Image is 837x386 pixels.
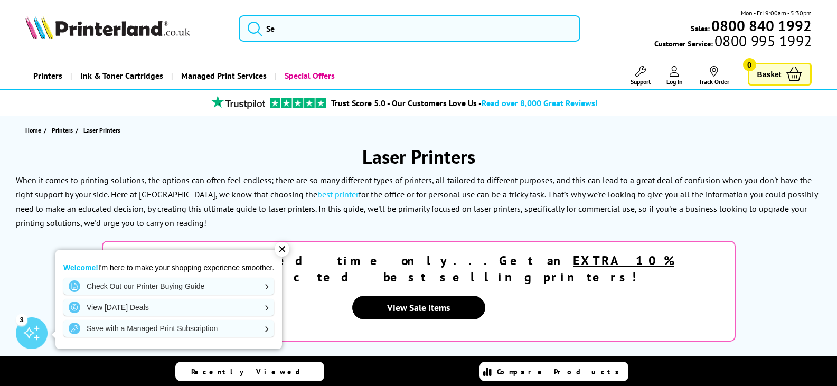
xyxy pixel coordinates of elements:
span: Read over 8,000 Great Reviews! [482,98,598,108]
a: Compare Products [479,362,628,381]
a: Printers [52,125,76,136]
span: Laser Printers [83,126,120,134]
p: I'm here to make your shopping experience smoother. [63,263,274,272]
a: Recently Viewed [175,362,324,381]
a: Home [25,125,44,136]
b: 0800 840 1992 [711,16,812,35]
span: Compare Products [497,367,625,376]
a: Trust Score 5.0 - Our Customers Love Us -Read over 8,000 Great Reviews! [331,98,598,108]
img: trustpilot rating [270,98,326,108]
a: best printer [317,189,359,200]
strong: For a limited time only...Get an selected best selling printers! [163,252,674,285]
div: ✕ [275,242,289,257]
a: Support [631,66,651,86]
a: Managed Print Services [171,62,275,89]
a: Ink & Toner Cartridges [70,62,171,89]
h1: Laser Printers [11,144,826,169]
a: View Sale Items [352,296,485,319]
a: Special Offers [275,62,343,89]
p: When it comes to printing solutions, the options can often feel endless; there are so many differ... [16,175,817,229]
a: Save with a Managed Print Subscription [63,320,274,337]
input: Se [239,15,580,42]
span: Support [631,78,651,86]
a: 0800 840 1992 [710,21,812,31]
strong: Welcome! [63,263,98,272]
img: trustpilot rating [206,96,270,109]
span: Mon - Fri 9:00am - 5:30pm [741,8,812,18]
div: 3 [16,314,27,325]
a: Printerland Logo [25,16,226,41]
a: Check Out our Printer Buying Guide [63,278,274,295]
span: Customer Service: [654,36,812,49]
span: Printers [52,125,73,136]
span: 0 [743,58,756,71]
a: View [DATE] Deals [63,299,274,316]
span: Recently Viewed [191,367,311,376]
a: Basket 0 [748,63,812,86]
span: 0800 995 1992 [713,36,812,46]
img: Printerland Logo [25,16,190,39]
a: Log In [666,66,683,86]
a: Track Order [699,66,729,86]
span: Log In [666,78,683,86]
span: Sales: [691,23,710,33]
span: Ink & Toner Cartridges [80,62,163,89]
a: Printers [25,62,70,89]
span: Basket [757,67,782,81]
